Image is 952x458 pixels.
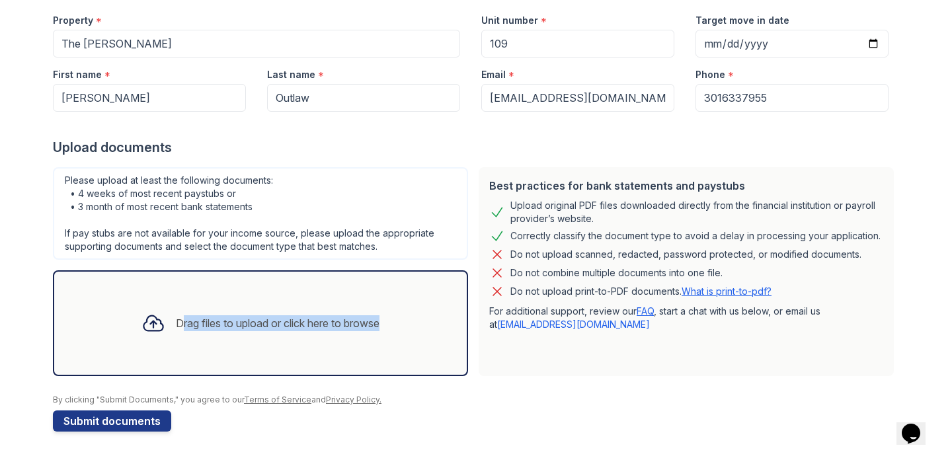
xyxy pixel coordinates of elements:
div: Best practices for bank statements and paystubs [489,178,883,194]
label: Phone [695,68,725,81]
a: What is print-to-pdf? [682,286,772,297]
label: Property [53,14,93,27]
div: Do not upload scanned, redacted, password protected, or modified documents. [510,247,861,262]
div: Upload original PDF files downloaded directly from the financial institution or payroll provider’... [510,199,883,225]
button: Submit documents [53,410,171,432]
div: Upload documents [53,138,899,157]
label: Unit number [481,14,538,27]
div: Drag files to upload or click here to browse [176,315,379,331]
div: By clicking "Submit Documents," you agree to our and [53,395,899,405]
a: Privacy Policy. [326,395,381,404]
label: First name [53,68,102,81]
div: Correctly classify the document type to avoid a delay in processing your application. [510,228,881,244]
label: Email [481,68,506,81]
a: FAQ [637,305,654,317]
label: Target move in date [695,14,789,27]
label: Last name [267,68,315,81]
a: [EMAIL_ADDRESS][DOMAIN_NAME] [497,319,650,330]
p: Do not upload print-to-PDF documents. [510,285,772,298]
div: Do not combine multiple documents into one file. [510,265,723,281]
p: For additional support, review our , start a chat with us below, or email us at [489,305,883,331]
div: Please upload at least the following documents: • 4 weeks of most recent paystubs or • 3 month of... [53,167,468,260]
iframe: chat widget [896,405,939,445]
a: Terms of Service [244,395,311,404]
